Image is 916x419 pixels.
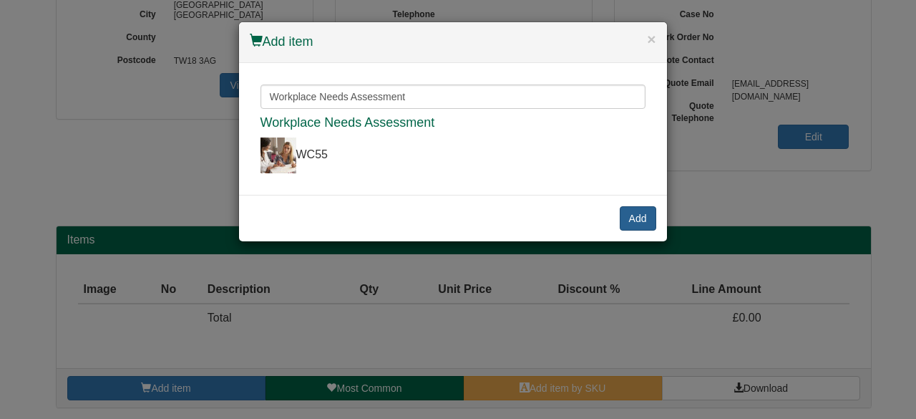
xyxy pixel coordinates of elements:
h4: Workplace Needs Assessment [260,116,645,130]
button: × [647,32,656,47]
button: Add [620,206,656,231]
span: WC55 [296,148,328,160]
img: workplace-needs-assessments.jpg [260,138,296,173]
input: Search for a product [260,85,645,109]
h4: Add item [250,33,656,52]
